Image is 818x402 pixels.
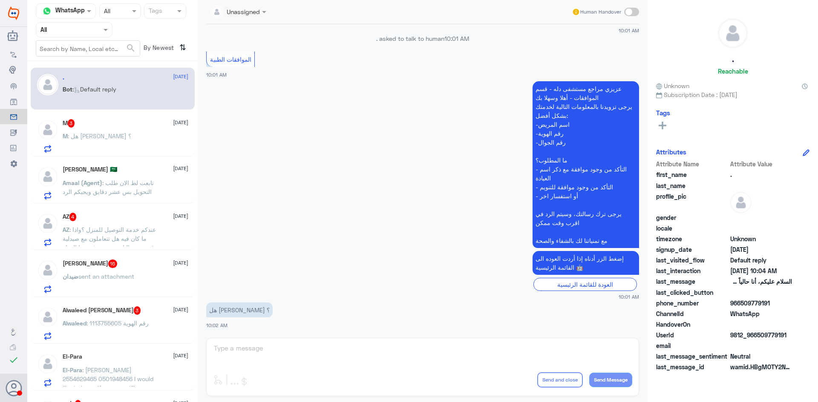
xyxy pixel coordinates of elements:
img: Widebot Logo [8,6,19,20]
img: defaultAdmin.png [730,192,752,213]
span: last_clicked_button [656,288,729,297]
h6: Reachable [718,67,748,75]
span: locale [656,224,729,233]
img: defaultAdmin.png [37,119,58,140]
img: defaultAdmin.png [37,306,58,328]
p: 11/8/2025, 10:01 AM [533,81,639,248]
span: الموافقات الطبية [210,56,251,63]
span: profile_pic [656,192,729,211]
span: phone_number [656,299,729,308]
p: . asked to talk to human [206,34,639,43]
span: AZ [63,226,69,233]
p: 11/8/2025, 10:02 AM [206,302,273,317]
img: defaultAdmin.png [718,19,747,48]
span: search [126,43,136,53]
span: Unknown [656,81,689,90]
h6: Attributes [656,148,686,156]
span: : تابعت لط الان طلب التحويل بس عشر دقايق ويجيكم الرد [63,179,154,195]
span: 2025-08-11T07:04:52.171Z [730,266,792,275]
img: defaultAdmin.png [37,166,58,187]
span: 0 [730,352,792,361]
span: Bot [63,86,72,93]
h5: M [63,119,75,128]
span: : رقم الهوية 1113755605 [86,319,149,327]
div: Tags [147,6,162,17]
img: defaultAdmin.png [37,259,58,281]
span: UserId [656,331,729,339]
span: last_message_sentiment [656,352,729,361]
span: 10:01 AM [619,27,639,34]
span: 2025-08-11T07:04:52.189Z [730,245,792,254]
span: last_message_id [656,362,729,371]
input: Search by Name, Local etc… [36,41,140,56]
h6: Tags [656,109,670,117]
span: : عندكم خدمة التوصيل للمنزل ؟واذا ما كان فيه هل تتعاملون مع صيدلية قريبة من الياسمين نصرف منها ال... [63,226,156,260]
span: Human Handover [580,8,621,16]
span: : Default reply [72,86,116,93]
span: [DATE] [173,165,188,172]
span: Subscription Date : [DATE] [656,90,809,99]
span: 2 [730,309,792,318]
img: defaultAdmin.png [37,74,58,95]
h5: . [732,54,734,64]
img: whatsapp.png [40,5,53,17]
span: 3 [134,306,141,315]
span: Alwaleed [63,319,86,327]
span: timezone [656,234,729,243]
span: [DATE] [173,352,188,359]
span: [DATE] [173,212,188,220]
span: 3 [68,119,75,128]
span: Unknown [730,234,792,243]
button: Send Message [589,373,632,387]
span: Amaal (Agent) [63,179,102,186]
button: search [126,41,136,55]
span: sent an attachment [78,273,134,280]
span: 9812_966509779191 [730,331,792,339]
h5: El-Para [63,353,82,360]
h5: MOHSSEN BIN AMRAH 🇸🇦 [63,166,117,173]
span: last_interaction [656,266,729,275]
span: 10:01 AM [444,35,469,42]
span: null [730,213,792,222]
span: [DATE] [173,306,188,314]
span: M [63,132,68,140]
span: ChannelId [656,309,729,318]
span: : هل [PERSON_NAME] ؟ [68,132,131,140]
span: 16 [108,259,118,268]
span: signup_date [656,245,729,254]
span: Default reply [730,256,792,265]
span: Attribute Name [656,160,729,168]
span: last_visited_flow [656,256,729,265]
span: first_name [656,170,729,179]
span: 10:02 AM [206,322,228,328]
img: defaultAdmin.png [37,353,58,374]
span: [DATE] [173,119,188,126]
h5: Alwaleed Abdullah [63,306,141,315]
span: HandoverOn [656,320,729,329]
p: 11/8/2025, 10:01 AM [533,251,639,275]
span: null [730,288,792,297]
button: Send and close [537,372,583,388]
span: null [730,320,792,329]
span: Attribute Value [730,160,792,168]
h5: AZ [63,213,77,221]
span: [DATE] [173,259,188,267]
span: . [730,170,792,179]
span: 4 [69,213,77,221]
span: ضيدان [63,273,78,280]
span: 966509779191 [730,299,792,308]
span: wamid.HBgMOTY2NTA5Nzc5MTkxFQIAEhggMkMzRjMwN0YxOUVEMjU4MTJCMzA2OUFGRTQyREQ5OEYA [730,362,792,371]
span: السلام عليكم، أنا حالياً في الأسبوع 13 من الحمل، وأرغب بحجز موعد لإجراء فحص الشفافية القفوية (Nuc... [730,277,792,286]
span: email [656,341,729,350]
span: gender [656,213,729,222]
span: [DATE] [173,73,188,80]
span: last_name [656,181,729,190]
div: العودة للقائمة الرئيسية [533,278,637,291]
span: null [730,341,792,350]
i: check [9,355,19,365]
span: El-Para [63,366,82,373]
h5: . [63,74,64,81]
span: null [730,224,792,233]
span: last_message [656,277,729,286]
span: By Newest [140,40,176,57]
